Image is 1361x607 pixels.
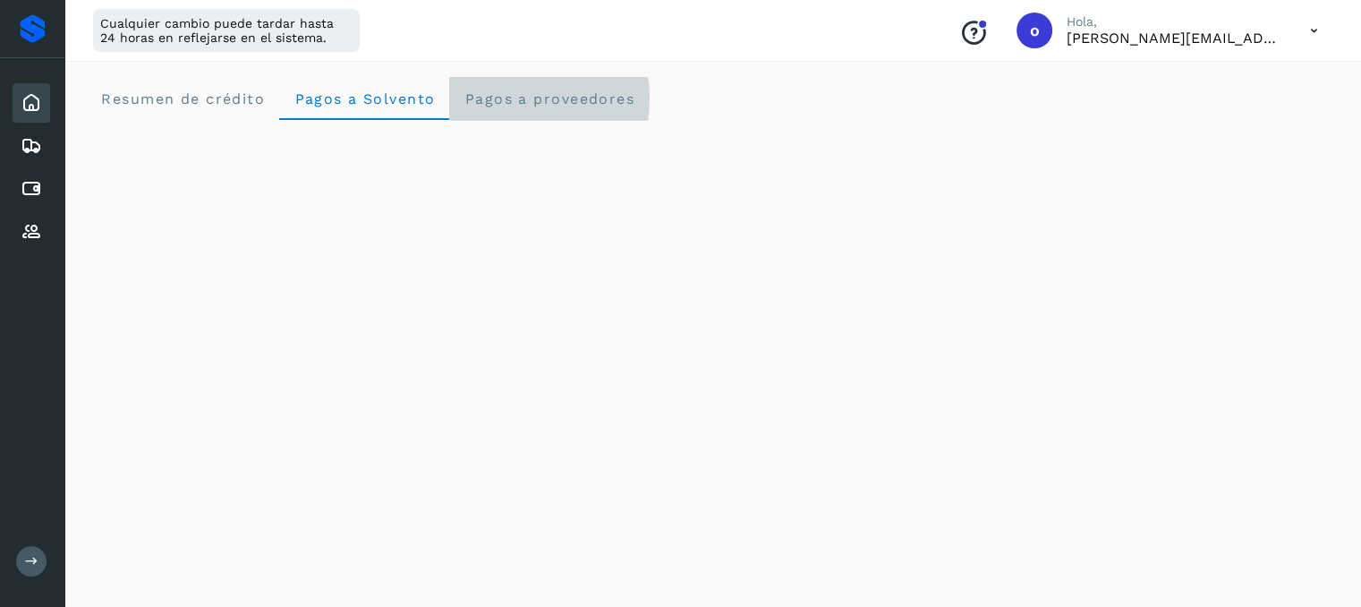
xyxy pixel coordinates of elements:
div: Proveedores [13,212,50,252]
div: Cualquier cambio puede tardar hasta 24 horas en reflejarse en el sistema. [93,9,360,52]
span: Pagos a Solvento [293,90,435,107]
span: Pagos a proveedores [464,90,634,107]
p: Hola, [1067,14,1281,30]
div: Embarques [13,126,50,166]
div: Cuentas por pagar [13,169,50,209]
p: obed.perez@clcsolutions.com.mx [1067,30,1281,47]
span: Resumen de crédito [100,90,265,107]
div: Inicio [13,83,50,123]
